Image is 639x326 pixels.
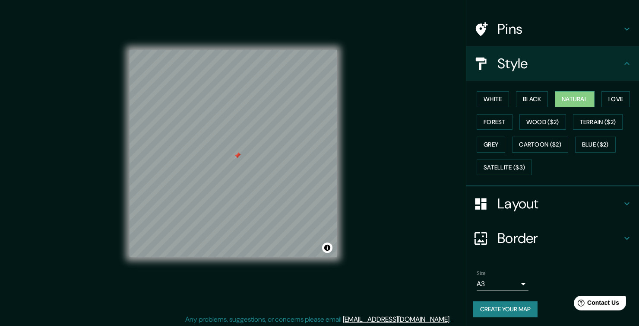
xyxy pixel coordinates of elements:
h4: Style [497,55,622,72]
button: Satellite ($3) [477,160,532,176]
h4: Pins [497,20,622,38]
div: . [451,314,452,325]
button: Forest [477,114,512,130]
button: Wood ($2) [519,114,566,130]
h4: Border [497,230,622,247]
button: Toggle attribution [322,243,332,253]
div: Pins [466,12,639,46]
a: [EMAIL_ADDRESS][DOMAIN_NAME] [343,315,449,324]
button: Natural [555,91,595,107]
div: . [452,314,454,325]
button: White [477,91,509,107]
button: Terrain ($2) [573,114,623,130]
h4: Layout [497,195,622,212]
iframe: Help widget launcher [562,292,630,316]
div: A3 [477,277,528,291]
div: Layout [466,186,639,221]
button: Black [516,91,548,107]
canvas: Map [130,50,337,257]
button: Create your map [473,301,538,317]
p: Any problems, suggestions, or concerns please email . [185,314,451,325]
div: Border [466,221,639,256]
div: Style [466,46,639,81]
button: Grey [477,137,505,153]
button: Cartoon ($2) [512,137,568,153]
label: Size [477,270,486,277]
button: Blue ($2) [575,137,616,153]
button: Love [601,91,630,107]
